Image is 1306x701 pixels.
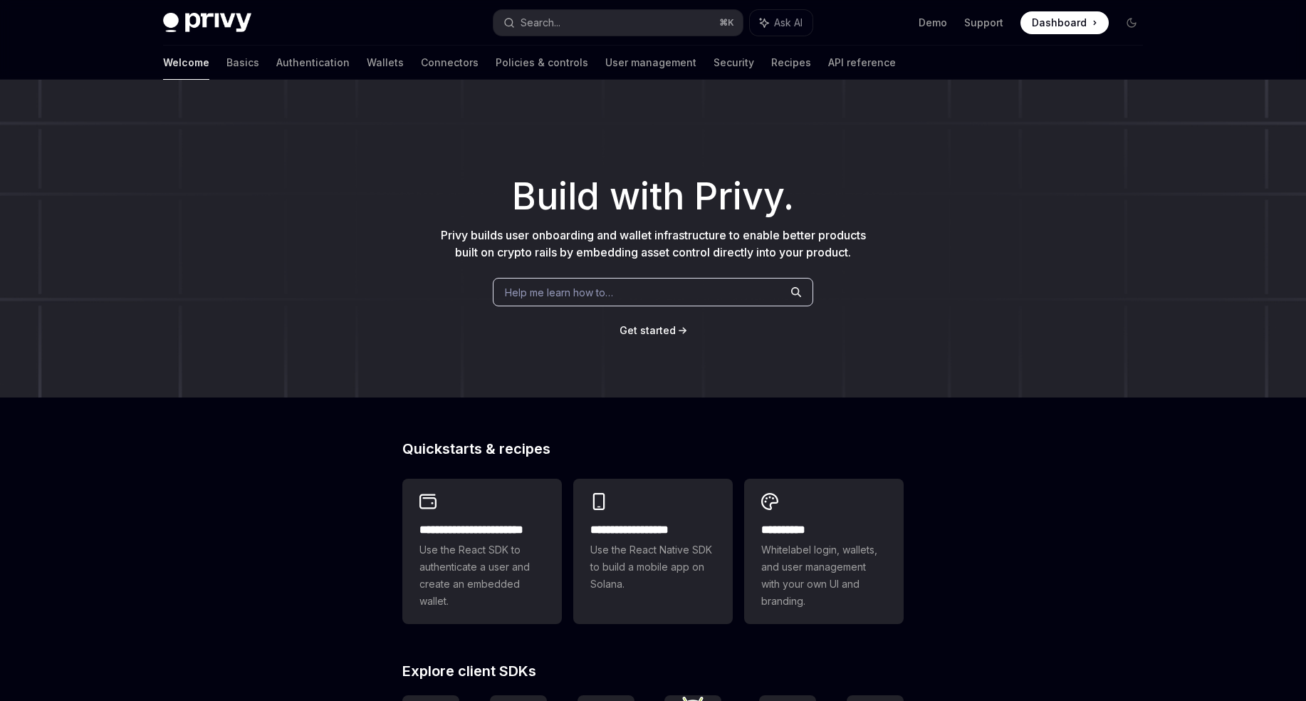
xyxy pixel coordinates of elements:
[505,285,613,300] span: Help me learn how to…
[441,228,866,259] span: Privy builds user onboarding and wallet infrastructure to enable better products built on crypto ...
[496,46,588,80] a: Policies & controls
[573,479,733,624] a: **** **** **** ***Use the React Native SDK to build a mobile app on Solana.
[1020,11,1109,34] a: Dashboard
[226,46,259,80] a: Basics
[493,10,743,36] button: Search...⌘K
[1120,11,1143,34] button: Toggle dark mode
[402,442,550,456] span: Quickstarts & recipes
[761,541,887,610] span: Whitelabel login, wallets, and user management with your own UI and branding.
[1032,16,1087,30] span: Dashboard
[714,46,754,80] a: Security
[605,46,696,80] a: User management
[590,541,716,593] span: Use the React Native SDK to build a mobile app on Solana.
[719,17,734,28] span: ⌘ K
[744,479,904,624] a: **** *****Whitelabel login, wallets, and user management with your own UI and branding.
[771,46,811,80] a: Recipes
[828,46,896,80] a: API reference
[402,664,536,678] span: Explore client SDKs
[964,16,1003,30] a: Support
[276,46,350,80] a: Authentication
[367,46,404,80] a: Wallets
[512,184,794,209] span: Build with Privy.
[163,46,209,80] a: Welcome
[919,16,947,30] a: Demo
[774,16,803,30] span: Ask AI
[421,46,479,80] a: Connectors
[750,10,813,36] button: Ask AI
[620,323,676,338] a: Get started
[521,14,560,31] div: Search...
[419,541,545,610] span: Use the React SDK to authenticate a user and create an embedded wallet.
[620,324,676,336] span: Get started
[163,13,251,33] img: dark logo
